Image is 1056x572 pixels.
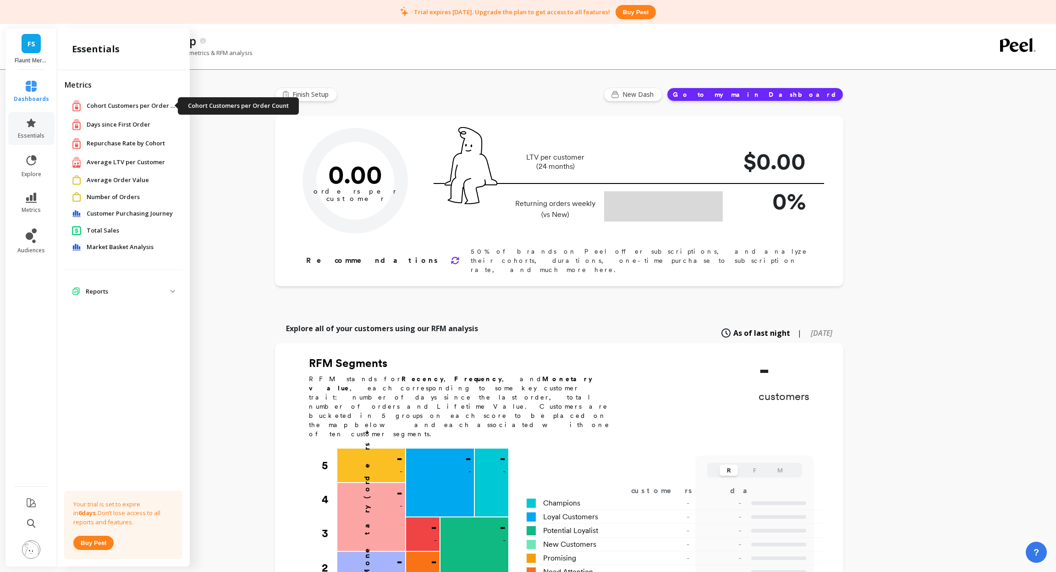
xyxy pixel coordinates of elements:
[65,79,182,90] h2: Metrics
[326,194,385,203] tspan: customer
[87,176,175,185] a: Average Order Value
[72,226,81,235] img: navigation item icon
[170,290,175,293] img: down caret icon
[72,287,80,295] img: navigation item icon
[400,500,402,511] p: -
[72,175,81,185] img: navigation item icon
[771,465,789,476] button: M
[635,553,701,564] div: -
[543,553,576,564] span: Promising
[87,120,175,129] a: Days since First Order
[701,525,741,536] p: -
[309,356,621,371] h2: RFM Segments
[745,465,764,476] button: F
[87,139,175,148] a: Repurchase Rate by Cohort
[667,88,843,101] button: Go to my main Dashboard
[465,451,471,466] p: -
[87,101,178,111] a: Cohort Customers per Order CountCohort Customers per Order Count
[400,466,402,477] p: -
[73,500,173,527] p: Your trial is set to expire in Don’t lose access to all reports and features.
[87,139,165,148] span: Repurchase Rate by Cohort
[622,90,656,99] span: New Dash
[18,132,44,139] span: essentials
[732,184,806,218] p: 0%
[87,120,150,129] span: Days since First Order
[72,156,81,168] img: navigation item icon
[309,374,621,439] p: RFM stands for , , and , each corresponding to some key customer trait: number of days since the ...
[733,328,790,339] span: As of last night
[286,323,478,334] p: Explore all of your customers using our RFM analysis
[17,247,45,254] span: audiences
[543,539,596,550] span: New Customers
[797,328,802,339] span: |
[22,206,41,214] span: metrics
[396,486,402,500] p: -
[72,192,81,202] img: navigation item icon
[15,57,48,64] p: Flaunt Merch Shop
[87,243,154,252] span: Market Basket Analysis
[759,389,809,404] p: customers
[503,535,506,546] p: -
[635,498,701,509] div: -
[503,466,506,477] p: -
[313,187,397,195] tspan: orders per
[454,375,502,383] b: Frequency
[471,247,814,274] p: 50% of brands on Peel offer subscriptions, and analyze their cohorts, durations, one-time purchas...
[306,255,440,266] p: Recommendations
[701,539,741,550] p: -
[1026,542,1047,563] button: ?
[543,511,598,522] span: Loyal Customers
[87,158,175,167] a: Average LTV per Customer
[431,520,437,535] p: -
[87,158,165,167] span: Average LTV per Customer
[604,88,662,101] button: New Dash
[72,43,120,56] h2: essentials
[328,159,382,189] text: 0.00
[445,127,497,204] img: pal seatted on line
[87,193,175,202] a: Number of Orders
[759,356,809,383] p: -
[87,193,140,202] span: Number of Orders
[720,465,738,476] button: R
[414,8,610,16] p: Trial expires [DATE]. Upgrade the plan to get access to all features!
[396,451,402,466] p: -
[543,498,580,509] span: Champions
[86,287,170,296] p: Reports
[78,509,98,517] strong: 6 days.
[468,466,471,477] p: -
[616,5,656,19] button: Buy peel
[72,244,81,251] img: navigation item icon
[72,210,81,217] img: navigation item icon
[87,226,175,235] a: Total Sales
[512,198,598,220] p: Returning orders weekly (vs New)
[87,209,173,218] span: Customer Purchasing Journey
[701,553,741,564] p: -
[72,138,81,149] img: navigation item icon
[431,555,437,569] p: -
[322,516,336,550] div: 3
[275,88,337,101] button: Finish Setup
[732,144,806,178] p: $0.00
[635,525,701,536] div: -
[396,555,402,569] p: -
[14,95,49,103] span: dashboards
[730,485,768,496] div: days
[22,171,41,178] span: explore
[292,90,331,99] span: Finish Setup
[635,539,701,550] div: -
[811,328,832,338] span: [DATE]
[434,535,437,546] p: -
[1034,546,1039,559] span: ?
[500,520,506,535] p: -
[87,101,178,111] span: Cohort Customers per Order Count
[87,226,119,235] span: Total Sales
[701,498,741,509] p: -
[87,176,149,185] span: Average Order Value
[73,536,114,550] button: Buy peel
[631,485,705,496] div: customers
[543,525,598,536] span: Potential Loyalist
[27,39,35,49] span: FS
[72,119,81,130] img: navigation item icon
[401,375,444,383] b: Recency
[701,511,741,522] p: -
